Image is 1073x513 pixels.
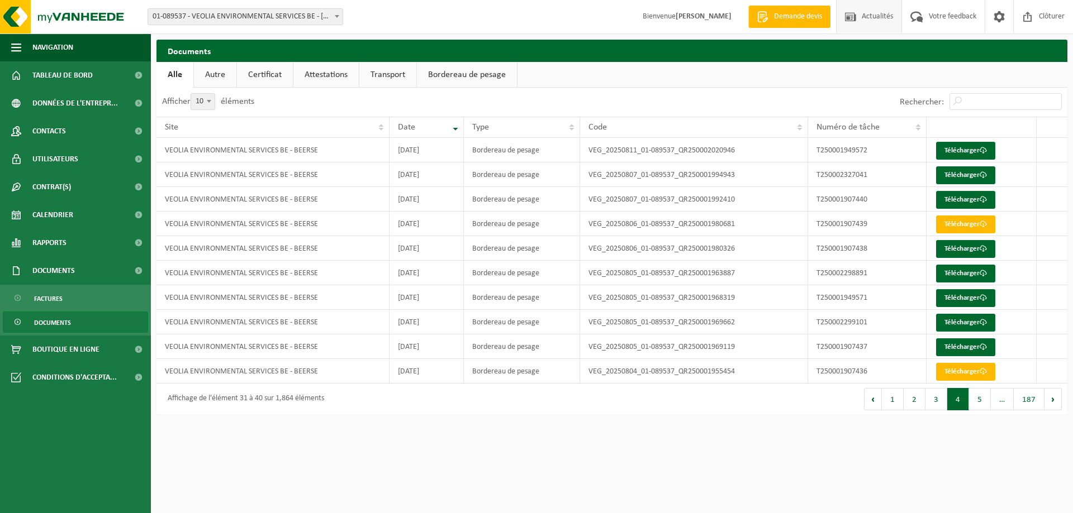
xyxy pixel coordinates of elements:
[32,229,67,257] span: Rapports
[771,11,825,22] span: Demande devis
[808,310,927,334] td: T250002299101
[32,89,118,117] span: Données de l'entrepr...
[936,314,995,332] a: Télécharger
[162,389,324,409] div: Affichage de l'élément 31 à 40 sur 1,864 éléments
[390,261,464,285] td: [DATE]
[936,338,995,356] a: Télécharger
[580,285,808,310] td: VEG_20250805_01-089537_QR250001968319
[588,123,607,132] span: Code
[991,388,1014,410] span: …
[936,191,995,209] a: Télécharger
[148,9,343,25] span: 01-089537 - VEOLIA ENVIRONMENTAL SERVICES BE - 2340 BEERSE, STEENBAKKERSDAM 43/44 bus 2
[936,166,995,184] a: Télécharger
[676,12,732,21] strong: [PERSON_NAME]
[580,187,808,212] td: VEG_20250807_01-089537_QR250001992410
[293,62,359,88] a: Attestations
[936,240,995,258] a: Télécharger
[882,388,904,410] button: 1
[464,162,581,187] td: Bordereau de pesage
[32,117,66,145] span: Contacts
[3,311,148,333] a: Documents
[1014,388,1044,410] button: 187
[464,187,581,212] td: Bordereau de pesage
[32,257,75,285] span: Documents
[900,98,944,107] label: Rechercher:
[904,388,925,410] button: 2
[156,40,1067,61] h2: Documents
[936,142,995,160] a: Télécharger
[156,162,390,187] td: VEOLIA ENVIRONMENTAL SERVICES BE - BEERSE
[32,363,117,391] span: Conditions d'accepta...
[398,123,415,132] span: Date
[148,8,343,25] span: 01-089537 - VEOLIA ENVIRONMENTAL SERVICES BE - 2340 BEERSE, STEENBAKKERSDAM 43/44 bus 2
[3,287,148,309] a: Factures
[156,62,193,88] a: Alle
[34,288,63,309] span: Factures
[32,201,73,229] span: Calendrier
[808,138,927,162] td: T250001949572
[580,212,808,236] td: VEG_20250806_01-089537_QR250001980681
[191,93,215,110] span: 10
[156,334,390,359] td: VEOLIA ENVIRONMENTAL SERVICES BE - BEERSE
[808,261,927,285] td: T250002298891
[472,123,489,132] span: Type
[464,138,581,162] td: Bordereau de pesage
[808,187,927,212] td: T250001907440
[936,289,995,307] a: Télécharger
[32,61,93,89] span: Tableau de bord
[808,212,927,236] td: T250001907439
[390,138,464,162] td: [DATE]
[808,236,927,261] td: T250001907438
[390,212,464,236] td: [DATE]
[165,123,178,132] span: Site
[191,94,215,109] span: 10
[156,285,390,310] td: VEOLIA ENVIRONMENTAL SERVICES BE - BEERSE
[808,334,927,359] td: T250001907437
[748,6,830,28] a: Demande devis
[925,388,947,410] button: 3
[390,359,464,383] td: [DATE]
[390,334,464,359] td: [DATE]
[936,265,995,282] a: Télécharger
[936,215,995,233] a: Télécharger
[390,285,464,310] td: [DATE]
[390,236,464,261] td: [DATE]
[580,334,808,359] td: VEG_20250805_01-089537_QR250001969119
[936,363,995,381] a: Télécharger
[417,62,517,88] a: Bordereau de pesage
[464,236,581,261] td: Bordereau de pesage
[156,236,390,261] td: VEOLIA ENVIRONMENTAL SERVICES BE - BEERSE
[34,312,71,333] span: Documents
[808,162,927,187] td: T250002327041
[359,62,416,88] a: Transport
[816,123,880,132] span: Numéro de tâche
[156,187,390,212] td: VEOLIA ENVIRONMENTAL SERVICES BE - BEERSE
[580,310,808,334] td: VEG_20250805_01-089537_QR250001969662
[32,335,99,363] span: Boutique en ligne
[864,388,882,410] button: Previous
[808,359,927,383] td: T250001907436
[464,285,581,310] td: Bordereau de pesage
[390,162,464,187] td: [DATE]
[580,236,808,261] td: VEG_20250806_01-089537_QR250001980326
[156,359,390,383] td: VEOLIA ENVIRONMENTAL SERVICES BE - BEERSE
[156,310,390,334] td: VEOLIA ENVIRONMENTAL SERVICES BE - BEERSE
[580,359,808,383] td: VEG_20250804_01-089537_QR250001955454
[464,334,581,359] td: Bordereau de pesage
[32,33,73,61] span: Navigation
[580,261,808,285] td: VEG_20250805_01-089537_QR250001963887
[162,97,254,106] label: Afficher éléments
[32,173,71,201] span: Contrat(s)
[194,62,236,88] a: Autre
[580,162,808,187] td: VEG_20250807_01-089537_QR250001994943
[464,212,581,236] td: Bordereau de pesage
[156,261,390,285] td: VEOLIA ENVIRONMENTAL SERVICES BE - BEERSE
[156,138,390,162] td: VEOLIA ENVIRONMENTAL SERVICES BE - BEERSE
[390,187,464,212] td: [DATE]
[808,285,927,310] td: T250001949571
[580,138,808,162] td: VEG_20250811_01-089537_QR250002020946
[32,145,78,173] span: Utilisateurs
[237,62,293,88] a: Certificat
[947,388,969,410] button: 4
[1044,388,1062,410] button: Next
